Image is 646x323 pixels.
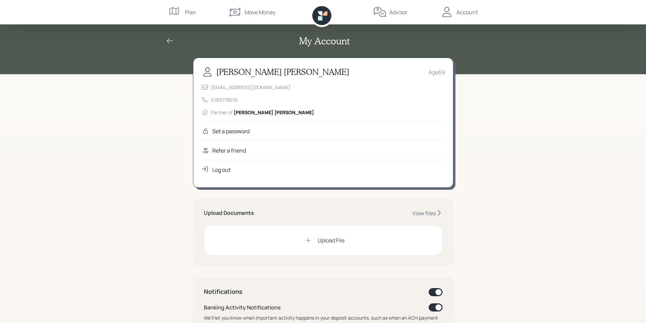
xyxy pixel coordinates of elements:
[212,146,246,155] div: Refer a friend
[212,166,231,174] div: Log out
[212,127,250,135] div: Set a password
[211,84,291,91] div: [EMAIL_ADDRESS][DOMAIN_NAME]
[456,8,478,16] div: Account
[204,303,281,311] div: Banking Activity Notifications
[216,67,349,77] h3: [PERSON_NAME] [PERSON_NAME]
[318,236,345,244] div: Upload File
[234,109,314,116] span: [PERSON_NAME] [PERSON_NAME]
[204,210,254,216] h5: Upload Documents
[299,35,350,47] h2: My Account
[244,8,275,16] div: Move Money
[429,68,445,76] div: Age 69
[211,109,314,116] div: Partner of
[389,8,408,16] div: Advisor
[412,209,436,217] div: View files
[204,288,242,296] h4: Notifications
[211,96,238,103] div: 6789778576
[185,8,196,16] div: Plan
